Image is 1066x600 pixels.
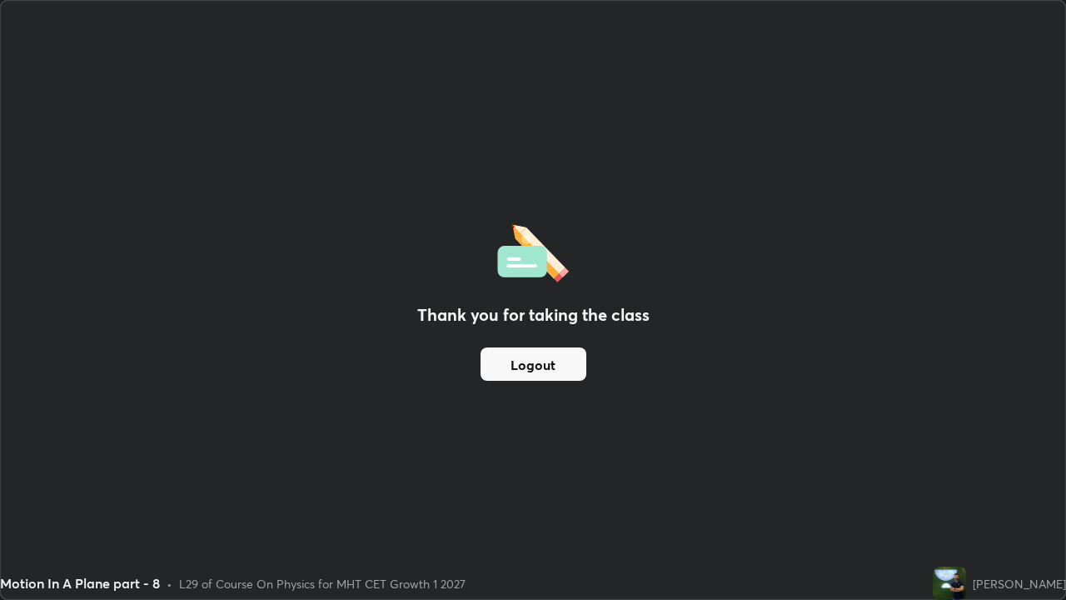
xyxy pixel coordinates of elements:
[497,219,569,282] img: offlineFeedback.1438e8b3.svg
[973,575,1066,592] div: [PERSON_NAME]
[167,575,172,592] div: •
[933,567,966,600] img: f0fae9d97c1e44ffb6a168521d894f25.jpg
[417,302,650,327] h2: Thank you for taking the class
[481,347,586,381] button: Logout
[179,575,466,592] div: L29 of Course On Physics for MHT CET Growth 1 2027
